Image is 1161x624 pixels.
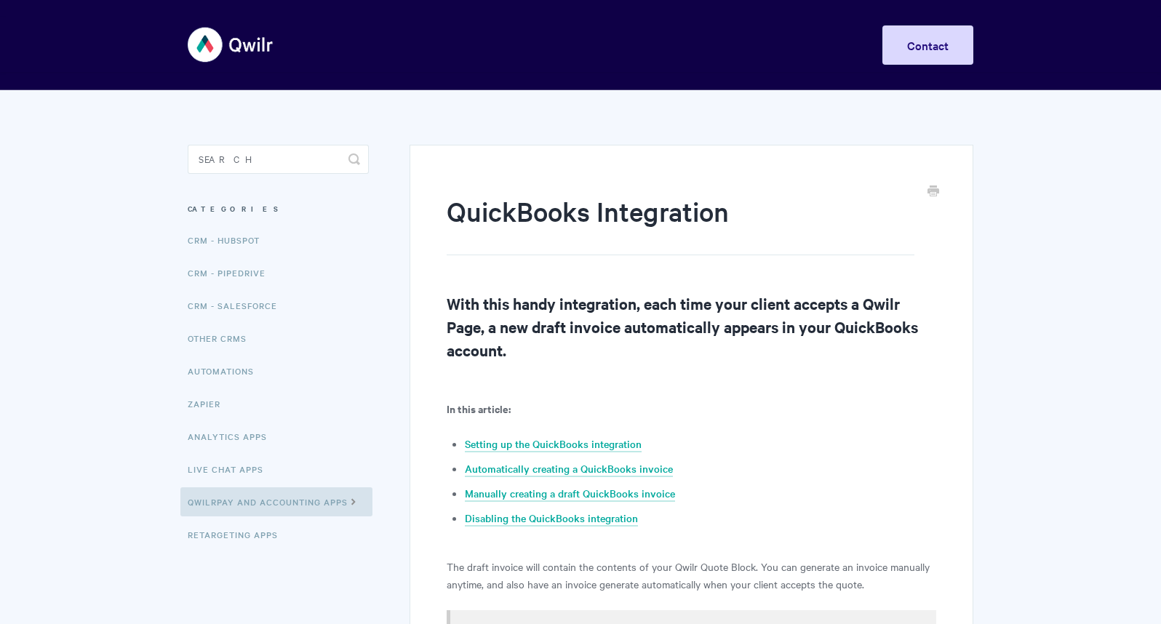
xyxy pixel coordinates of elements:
[188,455,274,484] a: Live Chat Apps
[188,324,258,353] a: Other CRMs
[188,520,289,549] a: Retargeting Apps
[188,258,276,287] a: CRM - Pipedrive
[447,558,936,593] p: The draft invoice will contain the contents of your Qwilr Quote Block. You can generate an invoic...
[465,486,675,502] a: Manually creating a draft QuickBooks invoice
[447,292,936,361] h2: With this handy integration, each time your client accepts a Qwilr Page, a new draft invoice auto...
[882,25,973,65] a: Contact
[188,145,369,174] input: Search
[447,193,914,255] h1: QuickBooks Integration
[188,196,369,222] h3: Categories
[188,17,274,72] img: Qwilr Help Center
[927,184,939,200] a: Print this Article
[447,401,511,416] b: In this article:
[180,487,372,516] a: QwilrPay and Accounting Apps
[465,511,638,527] a: Disabling the QuickBooks integration
[188,389,231,418] a: Zapier
[188,422,278,451] a: Analytics Apps
[188,225,271,255] a: CRM - HubSpot
[188,356,265,385] a: Automations
[465,436,642,452] a: Setting up the QuickBooks integration
[188,291,288,320] a: CRM - Salesforce
[465,461,673,477] a: Automatically creating a QuickBooks invoice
